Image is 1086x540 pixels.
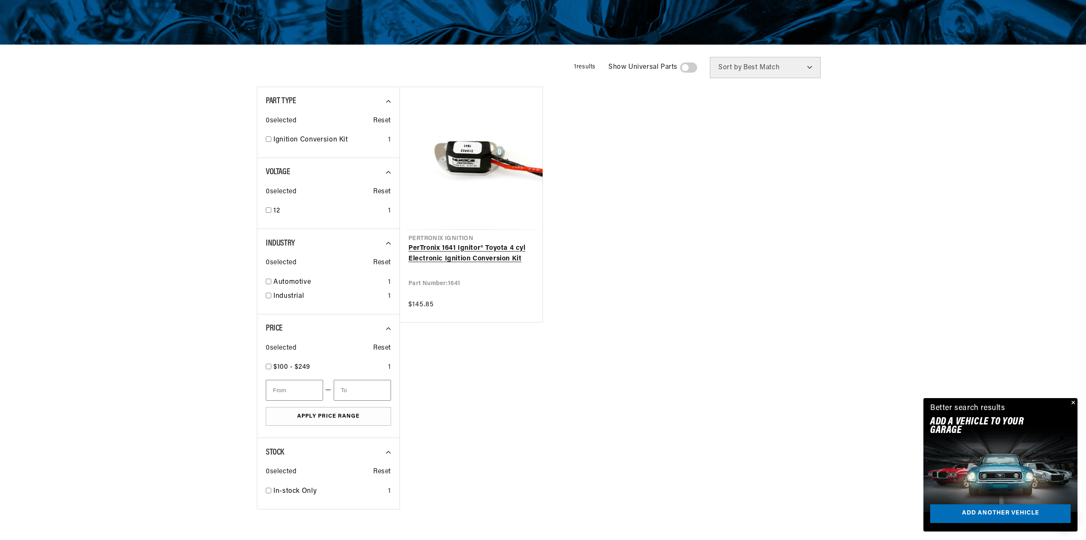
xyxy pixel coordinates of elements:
span: Reset [373,116,391,127]
span: 0 selected [266,187,296,198]
select: Sort by [710,57,821,78]
span: Price [266,324,283,333]
button: Close [1067,398,1078,408]
div: 1 [388,291,391,302]
span: 0 selected [266,343,296,354]
span: — [325,385,332,396]
span: Industry [266,239,295,248]
span: $100 - $249 [273,364,310,370]
span: Stock [266,448,284,457]
div: 1 [388,206,391,217]
span: Reset [373,343,391,354]
a: PerTronix 1641 Ignitor® Toyota 4 cyl Electronic Ignition Conversion Kit [408,243,534,265]
span: Sort by [718,64,742,71]
div: 1 [388,486,391,497]
span: 1 results [574,64,596,70]
button: Apply Price Range [266,407,391,426]
span: 0 selected [266,257,296,269]
input: From [266,380,323,401]
a: Add another vehicle [930,504,1071,523]
a: Ignition Conversion Kit [273,135,385,146]
span: Reset [373,187,391,198]
span: 0 selected [266,466,296,478]
span: Part Type [266,97,296,105]
div: Better search results [930,402,1005,415]
span: Show Universal Parts [608,62,678,73]
span: 0 selected [266,116,296,127]
a: In-stock Only [273,486,385,497]
a: 12 [273,206,385,217]
div: 1 [388,362,391,373]
div: 1 [388,277,391,288]
span: Reset [373,257,391,269]
div: 1 [388,135,391,146]
span: Reset [373,466,391,478]
h2: Add A VEHICLE to your garage [930,418,1049,435]
a: Automotive [273,277,385,288]
input: To [334,380,391,401]
span: Voltage [266,168,290,176]
a: Industrial [273,291,385,302]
